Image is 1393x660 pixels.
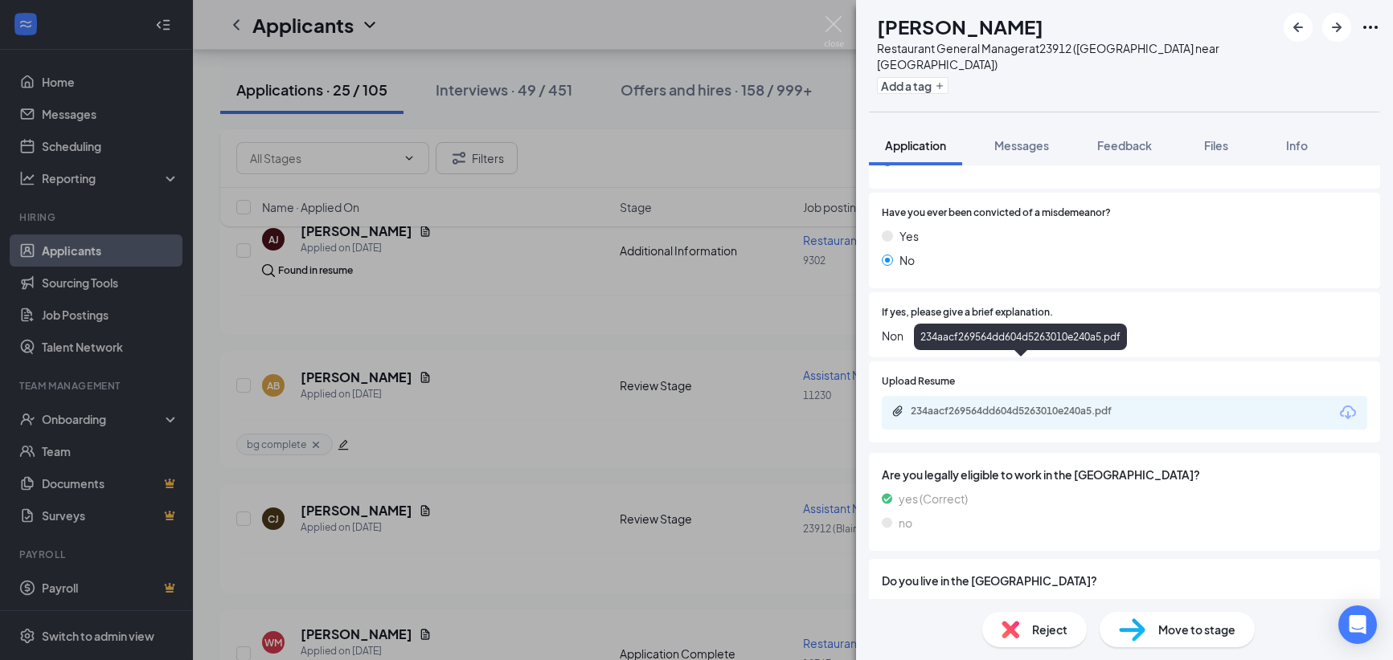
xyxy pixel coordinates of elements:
svg: Plus [935,81,944,91]
span: Upload Resume [882,374,955,389]
a: Paperclip234aacf269564dd604d5263010e240a5.pdf [891,405,1152,420]
span: Non [882,327,1367,344]
button: ArrowLeftNew [1284,13,1313,42]
span: Messages [994,138,1049,153]
span: no [899,514,912,532]
span: Feedback [1097,138,1152,153]
span: If yes, please give a brief explanation. [882,305,1053,320]
span: Yes [899,227,919,245]
svg: Paperclip [891,405,904,418]
div: Restaurant General Manager at 23912 ([GEOGRAPHIC_DATA] near [GEOGRAPHIC_DATA]) [877,40,1276,72]
span: Application [885,138,946,153]
span: Do you live in the [GEOGRAPHIC_DATA]? [882,572,1367,589]
span: Have you ever been convicted of a misdemeanor? [882,206,1111,221]
h1: [PERSON_NAME] [877,13,1043,40]
span: Reject [1032,621,1067,638]
span: Are you legally eligible to work in the [GEOGRAPHIC_DATA]? [882,466,1367,483]
span: yes (Correct) [899,596,968,613]
button: ArrowRight [1322,13,1351,42]
button: PlusAdd a tag [877,77,948,94]
svg: Ellipses [1361,18,1380,37]
svg: Download [1338,403,1358,422]
svg: ArrowRight [1327,18,1346,37]
span: Info [1286,138,1308,153]
span: No [899,251,915,269]
span: Files [1204,138,1228,153]
svg: ArrowLeftNew [1289,18,1308,37]
div: 234aacf269564dd604d5263010e240a5.pdf [911,405,1136,418]
div: Open Intercom Messenger [1338,605,1377,644]
span: yes (Correct) [899,490,968,507]
div: 234aacf269564dd604d5263010e240a5.pdf [914,324,1127,350]
span: Move to stage [1158,621,1235,638]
